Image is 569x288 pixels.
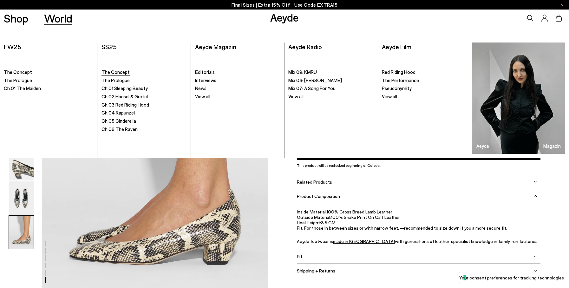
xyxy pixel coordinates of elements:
span: Outside Material: [297,214,331,219]
span: Interviews [195,77,216,83]
span: The Prologue [101,77,130,83]
span: Navigate to /collections/ss25-final-sizes [294,2,337,8]
a: View all [195,94,280,100]
a: Aeyde Radio [288,43,322,50]
a: The Concept [101,69,187,75]
a: 0 [556,15,562,22]
span: View all [382,94,397,99]
button: Your consent preferences for tracking technologies [459,272,564,283]
span: Fit [297,254,302,259]
span: Heel Height: [297,219,321,225]
a: View all [288,94,374,100]
span: 0 [562,16,565,20]
a: Mix 09: KMRU [288,69,374,75]
span: View all [288,94,304,99]
li: 3.5 CM [297,219,540,225]
span: View all [195,94,210,99]
span: Ch.02 Hansel & Gretel [101,94,148,99]
span: Red Riding Hood [382,69,415,75]
img: Helia Low-Cut Pumps - Image 6 [9,216,34,249]
img: X-exploration-v2_1_900x.png [472,43,565,154]
a: SS25 [101,43,117,50]
a: The Prologue [101,77,187,84]
span: Related Products [297,179,332,184]
span: The Performance [382,77,419,83]
span: Pseudonymity [382,85,412,91]
a: Ch.01 The Maiden [4,85,93,92]
span: The Concept [101,69,130,75]
img: Helia Low-Cut Pumps - Image 5 [9,181,34,215]
a: Ch.05 Cinderella [101,118,187,124]
a: Shop [4,13,28,24]
h3: Aeyde [476,144,489,148]
li: 100% Cross Breed Lamb Leather [297,209,540,214]
img: Helia Low-Cut Pumps - Image 4 [9,147,34,180]
a: Ch.02 Hansel & Gretel [101,94,187,100]
span: Ch.03 Red Riding Hood [101,102,149,108]
span: Ch.04 Rapunzel [101,110,135,115]
a: View all [382,94,468,100]
a: Red Riding Hood [382,69,468,75]
img: svg%3E [534,269,537,272]
a: World [44,13,72,24]
a: Ch.06 The Raven [101,126,187,133]
img: svg%3E [534,194,537,198]
span: Ch.06 The Raven [101,126,138,132]
img: svg%3E [534,180,537,183]
a: News [195,85,280,92]
span: Aeyde footwear is [297,239,333,244]
a: Interviews [195,77,280,84]
a: The Concept [4,69,93,75]
span: News [195,85,206,91]
span: with generations of leather-specialist knowledge in family-run factories. [395,239,539,244]
span: Ch.01 The Maiden [4,85,41,91]
span: Product Composition [297,193,340,199]
a: Ch.03 Red Riding Hood [101,102,187,108]
a: Aeyde Magazin [472,43,565,154]
span: Inside Material: [297,209,327,214]
span: Ch.01 Sleeping Beauty [101,85,148,91]
span: Mix 08: [PERSON_NAME] [288,77,342,83]
li: Fit: For those in between sizes or with narrow feet, —recommended to size down if you a more secu... [297,225,540,230]
img: svg%3E [534,255,537,258]
a: Pseudonymity [382,85,468,92]
span: Mix 07: A Song For You [288,85,336,91]
p: Final Sizes | Extra 15% Off [232,1,338,9]
span: Editorials [195,69,215,75]
span: Shipping + Returns [297,268,335,273]
h3: Magazin [543,144,561,148]
label: Your consent preferences for tracking technologies [459,274,564,281]
span: The Prologue [4,77,32,83]
a: made in [GEOGRAPHIC_DATA] [333,239,395,244]
a: Ch.01 Sleeping Beauty [101,85,187,92]
a: Editorials [195,69,280,75]
p: This product will be restocked beginning of October. [297,163,540,168]
a: Ch.04 Rapunzel [101,110,187,116]
a: Aeyde Magazin [195,43,236,50]
a: FW25 [4,43,21,50]
span: Mix 09: KMRU [288,69,317,75]
span: The Concept [4,69,32,75]
a: Mix 07: A Song For You [288,85,374,92]
li: 100% Snake Print On Calf Leather [297,214,540,219]
a: Aeyde Film [382,43,411,50]
a: The Performance [382,77,468,84]
a: The Prologue [4,77,93,84]
span: Ch.05 Cinderella [101,118,136,124]
a: Aeyde [270,10,299,24]
a: Mix 08: [PERSON_NAME] [288,77,374,84]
